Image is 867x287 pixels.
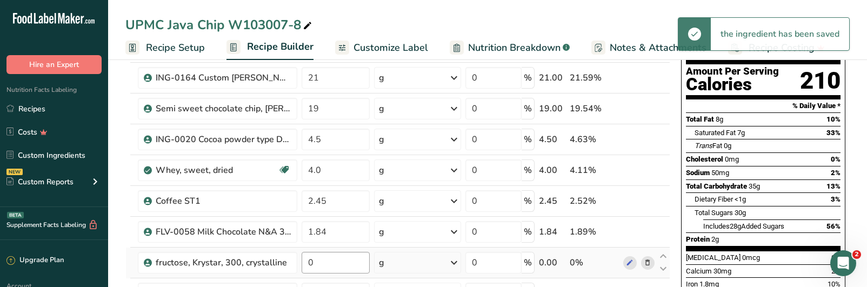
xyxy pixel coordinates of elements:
div: g [379,164,384,177]
div: Semi sweet chocolate chip, [PERSON_NAME] [156,102,291,115]
span: 3% [831,195,841,203]
div: ING-0020 Cocoa powder type D-11-S [156,133,291,146]
div: 2.52% [570,195,619,208]
span: Recipe Setup [146,41,205,55]
span: 50mg [711,169,729,177]
div: fructose, Krystar, 300, crystalline [156,256,291,269]
div: 4.50 [539,133,565,146]
div: g [379,225,384,238]
section: % Daily Value * [686,99,841,112]
div: Amount Per Serving [686,66,779,77]
span: Total Fat [686,115,714,123]
div: UPMC Java Chip W103007-8 [125,15,314,35]
div: Coffee ST1 [156,195,291,208]
span: Recipe Builder [247,39,314,54]
button: Hire an Expert [6,55,102,74]
div: 21.59% [570,71,619,84]
div: 19.54% [570,102,619,115]
div: 4.11% [570,164,619,177]
span: Total Sugars [695,209,733,217]
div: 19.00 [539,102,565,115]
div: 21.00 [539,71,565,84]
a: Nutrition Breakdown [450,36,570,60]
div: Custom Reports [6,176,74,188]
span: 0g [724,142,731,150]
div: 4.63% [570,133,619,146]
span: 30g [735,209,746,217]
span: 2 [852,250,861,259]
span: 7g [737,129,745,137]
div: g [379,102,384,115]
span: 35g [749,182,760,190]
div: BETA [7,212,24,218]
span: Fat [695,142,722,150]
span: Calcium [686,267,712,275]
span: 0% [831,155,841,163]
div: g [379,133,384,146]
span: Cholesterol [686,155,723,163]
span: 13% [826,182,841,190]
span: 28g [730,222,741,230]
div: 4.00 [539,164,565,177]
div: FLV-0058 Milk Chocolate N&A 322615 [156,225,291,238]
div: g [379,71,384,84]
a: Notes & Attachments [591,36,706,60]
span: 10% [826,115,841,123]
div: 210 [800,66,841,95]
iframe: Intercom live chat [830,250,856,276]
span: Dietary Fiber [695,195,733,203]
span: [MEDICAL_DATA] [686,253,741,262]
div: Upgrade Plan [6,255,64,266]
span: Saturated Fat [695,129,736,137]
div: Whey, sweet, dried [156,164,278,177]
i: Trans [695,142,712,150]
span: Total Carbohydrate [686,182,747,190]
div: 1.89% [570,225,619,238]
span: 2% [831,169,841,177]
span: Nutrition Breakdown [468,41,561,55]
div: 2.45 [539,195,565,208]
span: 2g [711,235,719,243]
div: Calories [686,77,779,92]
div: 0% [570,256,619,269]
span: 0mcg [742,253,760,262]
div: 1.84 [539,225,565,238]
a: Recipe Setup [125,36,205,60]
div: 0.00 [539,256,565,269]
span: 8g [716,115,723,123]
span: 56% [826,222,841,230]
span: Sodium [686,169,710,177]
span: <1g [735,195,746,203]
div: ING-0164 Custom [PERSON_NAME] 52251 [156,71,291,84]
span: Includes Added Sugars [703,222,784,230]
a: Recipe Builder [226,35,314,61]
span: 30mg [713,267,731,275]
span: Customize Label [354,41,428,55]
span: 0mg [725,155,739,163]
div: g [379,195,384,208]
span: 33% [826,129,841,137]
div: NEW [6,169,23,175]
div: the ingredient has been saved [711,18,849,50]
span: Protein [686,235,710,243]
a: Customize Label [335,36,428,60]
span: Notes & Attachments [610,41,706,55]
div: g [379,256,384,269]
